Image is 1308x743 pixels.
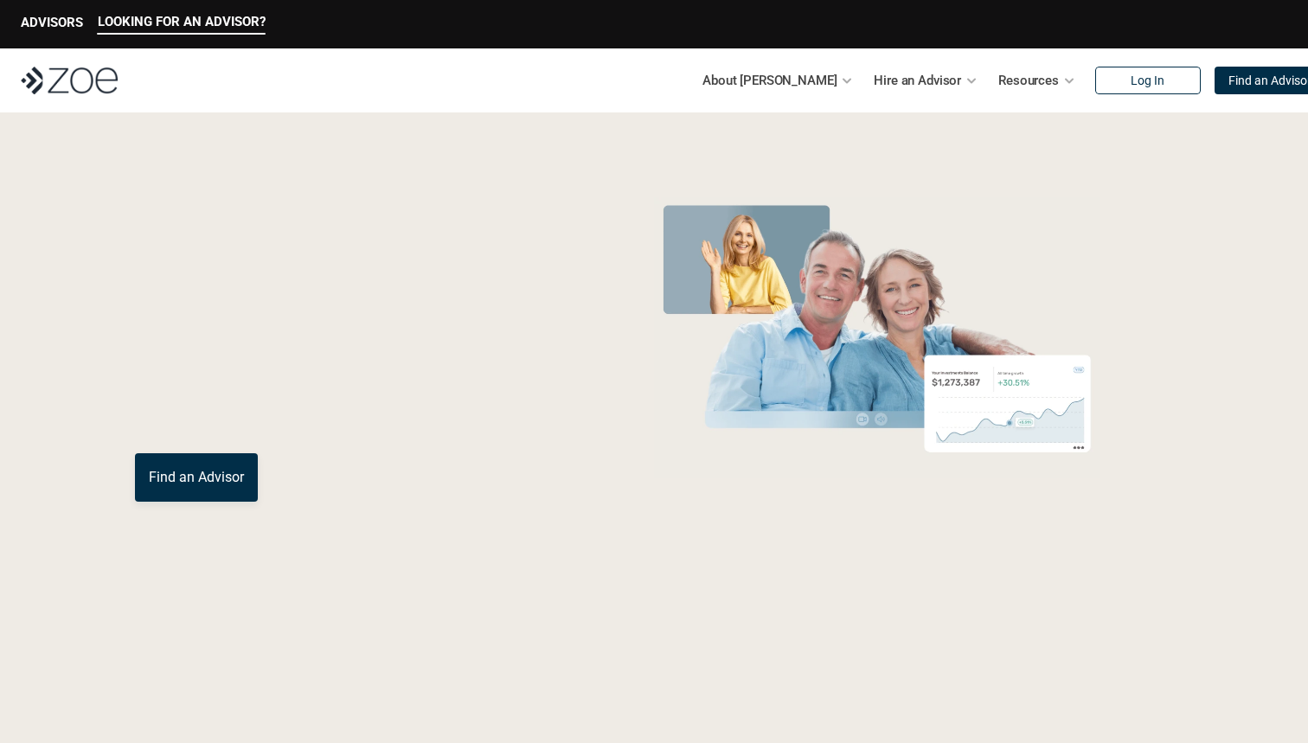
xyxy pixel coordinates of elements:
[637,489,1117,498] em: The information in the visuals above is for illustrative purposes only and does not represent an ...
[702,67,837,93] p: About [PERSON_NAME]
[1095,67,1201,94] a: Log In
[98,14,266,29] p: LOOKING FOR AN ADVISOR?
[646,197,1107,478] img: Zoe Financial Hero Image
[21,15,83,30] p: ADVISORS
[149,469,244,485] p: Find an Advisor
[874,67,961,93] p: Hire an Advisor
[135,249,484,374] span: with a Financial Advisor
[1131,74,1164,88] p: Log In
[135,191,520,258] span: Grow Your Wealth
[998,67,1059,93] p: Resources
[135,391,581,432] p: You deserve an advisor you can trust. [PERSON_NAME], hire, and invest with vetted, fiduciary, fin...
[135,453,258,502] a: Find an Advisor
